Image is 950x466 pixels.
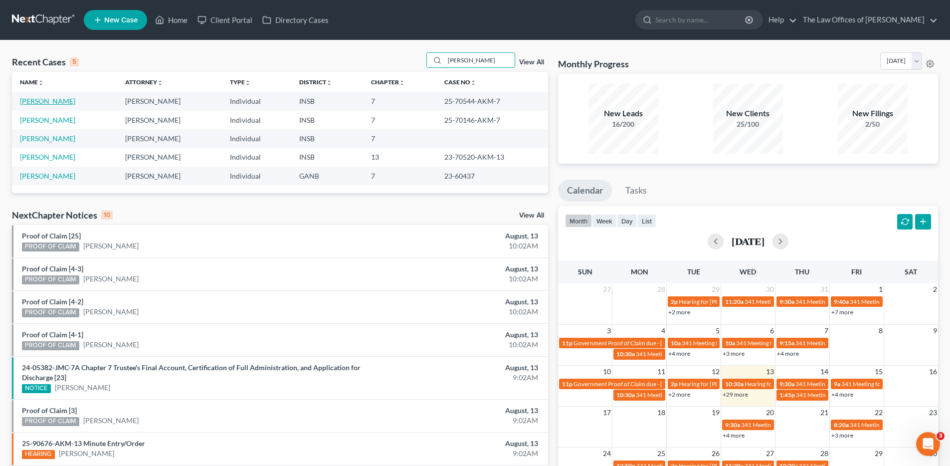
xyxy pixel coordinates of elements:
[637,214,656,228] button: list
[12,209,113,221] div: NextChapter Notices
[765,366,775,378] span: 13
[70,57,79,66] div: 5
[578,267,592,276] span: Sun
[59,449,114,459] a: [PERSON_NAME]
[445,53,515,67] input: Search by name...
[519,59,544,66] a: View All
[819,366,829,378] span: 14
[117,167,222,185] td: [PERSON_NAME]
[928,407,938,419] span: 23
[519,212,544,219] a: View All
[399,80,405,86] i: unfold_more
[291,167,363,185] td: GANB
[558,58,629,70] h3: Monthly Progress
[878,325,884,337] span: 8
[713,119,783,129] div: 25/100
[470,80,476,86] i: unfold_more
[38,80,44,86] i: unfold_more
[937,432,945,440] span: 3
[363,111,436,129] td: 7
[779,339,794,347] span: 9:15a
[104,16,138,24] span: New Case
[373,416,538,426] div: 9:02AM
[363,92,436,110] td: 7
[588,119,658,129] div: 16/200
[562,339,572,347] span: 11p
[373,449,538,459] div: 9:02AM
[222,167,291,185] td: Individual
[373,264,538,274] div: August, 13
[823,325,829,337] span: 7
[660,325,666,337] span: 4
[819,407,829,419] span: 21
[715,325,721,337] span: 5
[838,108,908,119] div: New Filings
[22,275,79,284] div: PROOF OF CLAIM
[656,283,666,295] span: 28
[745,380,870,388] span: Hearing for [PERSON_NAME] [PERSON_NAME]
[765,407,775,419] span: 20
[795,267,809,276] span: Thu
[741,421,831,429] span: 341 Meeting for [PERSON_NAME]
[373,340,538,350] div: 10:02AM
[851,267,862,276] span: Fri
[725,298,744,305] span: 11:20a
[631,267,648,276] span: Mon
[713,108,783,119] div: New Clients
[779,380,794,388] span: 9:30a
[436,111,548,129] td: 25-70146-AKM-7
[668,391,690,398] a: +2 more
[20,116,75,124] a: [PERSON_NAME]
[12,56,79,68] div: Recent Cases
[22,330,83,339] a: Proof of Claim [4-1]
[602,448,612,460] span: 24
[874,407,884,419] span: 22
[795,339,885,347] span: 341 Meeting for [PERSON_NAME]
[711,283,721,295] span: 29
[819,283,829,295] span: 31
[711,366,721,378] span: 12
[592,214,617,228] button: week
[373,373,538,383] div: 9:02AM
[363,129,436,148] td: 7
[22,308,79,317] div: PROOF OF CLAIM
[602,366,612,378] span: 10
[668,350,690,357] a: +4 more
[83,274,139,284] a: [PERSON_NAME]
[291,148,363,167] td: INSB
[777,350,799,357] a: +4 more
[740,267,756,276] span: Wed
[20,153,75,161] a: [PERSON_NAME]
[573,339,751,347] span: Government Proof of Claim due - [PERSON_NAME] - 1:25-bk-10114
[20,172,75,180] a: [PERSON_NAME]
[373,307,538,317] div: 10:02AM
[222,92,291,110] td: Individual
[779,298,794,305] span: 9:30a
[150,11,192,29] a: Home
[245,80,251,86] i: unfold_more
[436,92,548,110] td: 25-70544-AKM-7
[636,350,778,358] span: 341 Meeting for [PERSON_NAME] & [PERSON_NAME]
[22,417,79,426] div: PROOF OF CLAIM
[291,111,363,129] td: INSB
[831,432,853,439] a: +3 more
[230,78,251,86] a: Typeunfold_more
[444,78,476,86] a: Case Nounfold_more
[22,384,51,393] div: NOTICE
[687,267,700,276] span: Tue
[20,97,75,105] a: [PERSON_NAME]
[834,298,849,305] span: 9:40a
[671,380,678,388] span: 2p
[117,92,222,110] td: [PERSON_NAME]
[326,80,332,86] i: unfold_more
[656,366,666,378] span: 11
[838,119,908,129] div: 2/50
[22,297,83,306] a: Proof of Claim [4-2]
[671,339,681,347] span: 10a
[725,421,740,429] span: 9:30a
[723,432,745,439] a: +4 more
[192,11,257,29] a: Client Portal
[725,380,744,388] span: 10:30a
[874,448,884,460] span: 29
[932,283,938,295] span: 2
